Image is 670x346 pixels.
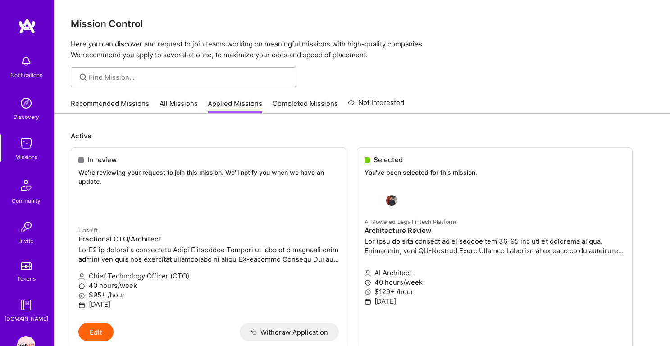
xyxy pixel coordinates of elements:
[10,70,42,80] div: Notifications
[240,323,339,341] button: Withdraw Application
[78,72,88,82] i: icon SearchGrey
[273,99,338,114] a: Completed Missions
[17,274,36,283] div: Tokens
[78,300,339,309] p: [DATE]
[87,155,117,164] span: In review
[78,302,85,309] i: icon Calendar
[78,283,85,290] i: icon Clock
[15,152,37,162] div: Missions
[208,99,262,114] a: Applied Missions
[12,196,41,205] div: Community
[18,18,36,34] img: logo
[71,99,149,114] a: Recommended Missions
[15,174,37,196] img: Community
[17,52,35,70] img: bell
[17,134,35,152] img: teamwork
[78,245,339,264] p: LorE2 ip dolorsi a consectetu Adipi Elitseddoe Tempori ut labo et d magnaali enim admini ven quis...
[19,236,33,246] div: Invite
[17,94,35,112] img: discovery
[78,235,339,243] h4: Fractional CTO/Architect
[17,296,35,314] img: guide book
[71,18,654,29] h3: Mission Control
[78,292,85,299] i: icon MoneyGray
[78,168,339,186] p: We're reviewing your request to join this mission. We'll notify you when we have an update.
[160,99,198,114] a: All Missions
[78,271,339,281] p: Chief Technology Officer (CTO)
[71,39,654,60] p: Here you can discover and request to join teams working on meaningful missions with high-quality ...
[348,97,404,114] a: Not Interested
[78,204,96,222] img: Upshift company logo
[5,314,48,323] div: [DOMAIN_NAME]
[21,262,32,270] img: tokens
[17,218,35,236] img: Invite
[14,112,39,122] div: Discovery
[78,323,114,341] button: Edit
[89,73,289,82] input: Find Mission...
[78,273,85,280] i: icon Applicant
[78,290,339,300] p: $95+ /hour
[71,131,654,141] p: Active
[71,196,346,323] a: Upshift company logoUpshiftFractional CTO/ArchitectLorE2 ip dolorsi a consectetu Adipi Elitseddoe...
[78,227,98,234] small: Upshift
[78,281,339,290] p: 40 hours/week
